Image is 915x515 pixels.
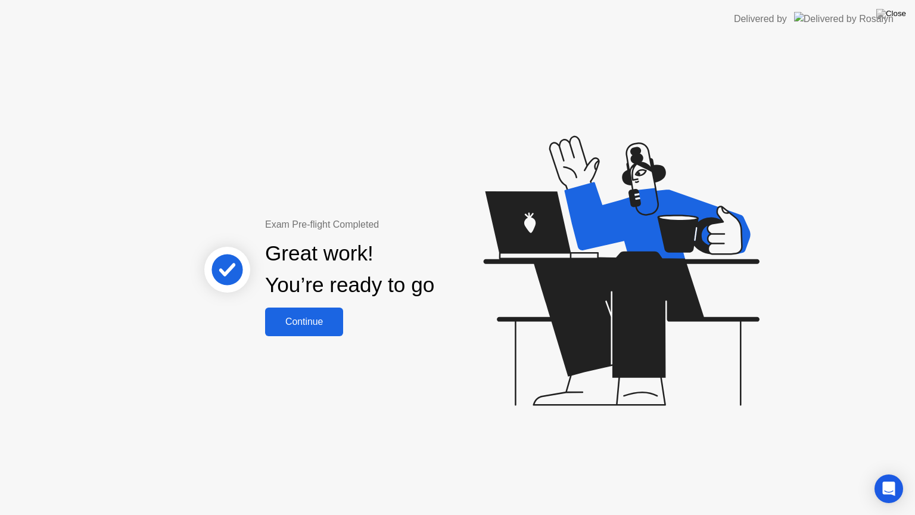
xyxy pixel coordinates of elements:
[265,238,434,301] div: Great work! You’re ready to go
[794,12,894,26] img: Delivered by Rosalyn
[876,9,906,18] img: Close
[265,308,343,336] button: Continue
[265,218,511,232] div: Exam Pre-flight Completed
[269,317,340,327] div: Continue
[874,474,903,503] div: Open Intercom Messenger
[734,12,787,26] div: Delivered by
